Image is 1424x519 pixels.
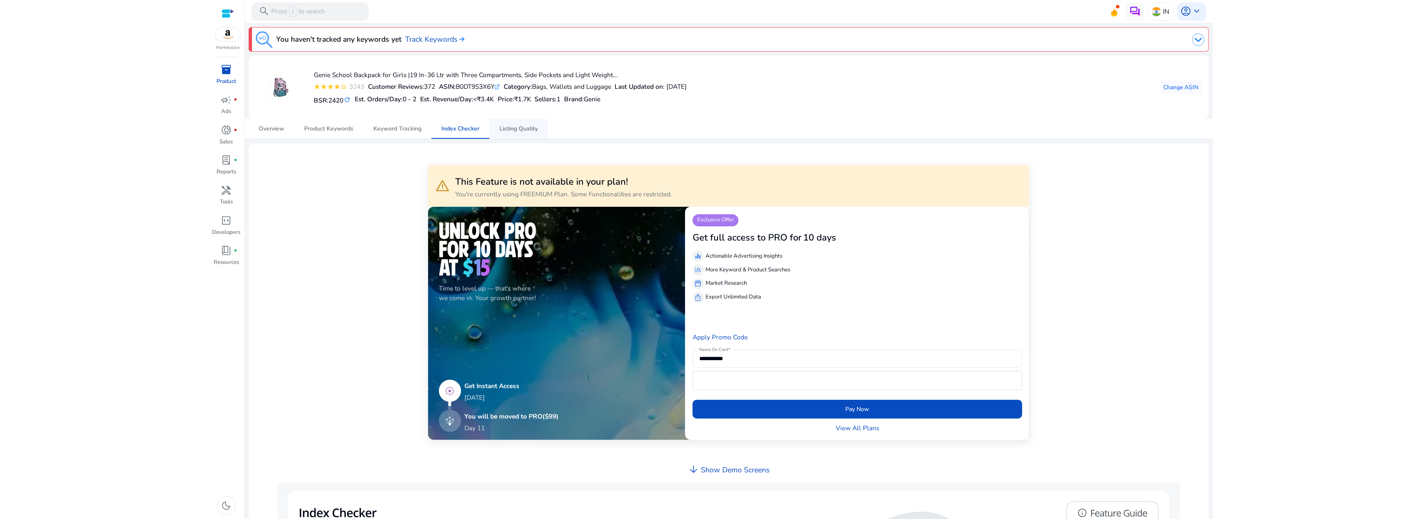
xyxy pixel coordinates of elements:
mat-icon: star [327,83,334,90]
span: dark_mode [221,500,232,511]
a: handymanTools [212,183,242,213]
a: lab_profilefiber_manual_recordReports [212,153,242,183]
span: Genie [584,95,600,103]
span: donut_small [221,125,232,135]
span: arrow_downward [688,464,699,475]
span: keyboard_arrow_down [1192,6,1202,17]
span: 2420 [328,96,343,105]
h4: Genie School Backpack for Girls |19 In-36 Ltr with Three Compartments, Side Pockets and Light Wei... [314,71,687,79]
div: 372 [368,82,435,91]
span: Listing Quality [499,126,538,132]
h5: Est. Revenue/Day: [420,95,494,103]
span: Product Keywords [304,126,353,132]
span: Index Checker [441,126,479,132]
a: code_blocksDevelopers [212,213,242,243]
h5: Sellers: [534,95,560,103]
p: Ads [222,108,232,116]
p: Marketplace [216,45,239,51]
p: Actionable Advertising Insights [706,252,782,261]
p: Tools [220,198,233,206]
h4: Show Demo Screens [701,466,769,474]
span: <₹3.4K [473,95,494,103]
span: 0 - 2 [403,95,416,103]
span: Brand [564,95,582,103]
img: amazon.svg [215,28,240,41]
a: Track Keywords [405,34,464,45]
span: fiber_manual_record [234,249,237,253]
a: donut_smallfiber_manual_recordSales [212,123,242,153]
button: Change ASIN [1160,80,1202,94]
span: lab_profile [221,155,232,165]
p: Sales [220,138,233,146]
h3: Get full access to PRO for [693,232,801,243]
p: Day 11 [465,423,485,433]
h5: : [564,95,600,103]
h3: 10 days [803,232,836,243]
p: Time to level up — that's where we come in. Your growth partner! [439,283,674,303]
iframe: Secure card payment input frame [697,372,1018,389]
span: / [289,7,297,17]
span: campaign [221,95,232,105]
p: Exclusive Offer [693,214,738,226]
button: Pay Now [693,400,1022,419]
span: Keyword Tracking [373,126,421,132]
mat-label: Name On Card [699,346,728,352]
div: B0DT9S3X6Y [439,82,500,91]
p: Reports [217,168,236,176]
span: search [259,6,270,17]
span: ₹1.7K [514,95,531,103]
p: Market Research [706,279,747,288]
span: ($99) [543,412,559,421]
p: Export Unlimited Data [706,293,761,301]
span: inventory_2 [221,64,232,75]
img: keyword-tracking.svg [256,31,272,48]
h5: Price: [498,95,531,103]
p: More Keyword & Product Searches [706,266,790,274]
b: ASIN: [439,82,456,91]
span: account_circle [1181,6,1192,17]
p: Product [217,78,236,86]
span: 1 [557,95,560,103]
p: You're currently using FREEMIUM Plan. Some Functionalities are restricted. [455,189,672,199]
a: Apply Promo Code [693,333,748,341]
img: arrow-right.svg [457,37,464,42]
span: book_4 [221,245,232,256]
b: Customer Reviews: [368,82,424,91]
mat-icon: star [314,83,320,90]
span: warning [435,178,450,193]
span: manage_search [694,266,702,274]
span: fiber_manual_record [234,98,237,102]
p: Resources [214,258,239,267]
img: 41x+8-mTLgL._SX38_SY50_CR,0,0,38,50_.jpg [265,72,296,103]
div: Bags, Wallets and Luggage [504,82,611,91]
mat-icon: refresh [343,95,351,104]
div: 3243 [347,82,364,91]
span: Overview [259,126,284,132]
span: ios_share [694,294,702,301]
a: book_4fiber_manual_recordResources [212,243,242,273]
img: in.svg [1152,7,1161,16]
span: storefront [694,280,702,288]
span: code_blocks [221,215,232,226]
p: [DATE] [465,393,559,402]
p: IN [1163,4,1169,19]
p: Developers [212,228,241,237]
span: Pay Now [845,405,869,414]
b: Last Updated on [615,82,663,91]
span: equalizer [694,253,702,260]
mat-icon: star [334,83,340,90]
a: campaignfiber_manual_recordAds [212,93,242,123]
b: Category: [504,82,532,91]
span: Change ASIN [1164,83,1199,92]
mat-icon: star [320,83,327,90]
h5: Get Instant Access [465,382,559,390]
h3: This Feature is not available in your plan! [455,176,672,187]
img: dropdown-arrow.svg [1192,33,1205,46]
h3: You haven't tracked any keywords yet [276,34,401,45]
div: : [DATE] [615,82,687,91]
a: inventory_2Product [212,63,242,93]
mat-icon: star_border [340,83,347,90]
h5: You will be moved to PRO [465,413,559,420]
h5: Est. Orders/Day: [355,95,416,103]
p: Press to search [271,7,325,17]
